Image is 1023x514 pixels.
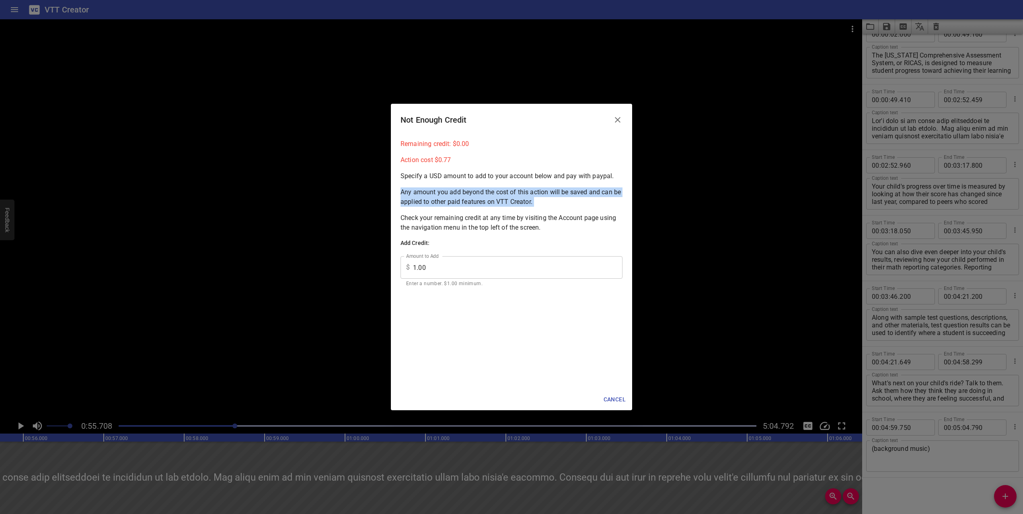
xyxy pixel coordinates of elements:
[401,213,622,232] p: Check your remaining credit at any time by visiting the Account page using the navigation menu in...
[401,187,622,207] p: Any amount you add beyond the cost of this action will be saved and can be applied to other paid ...
[401,171,622,181] p: Specify a USD amount to add to your account below and pay with paypal.
[401,139,622,149] p: Remaining credit: $ 0.00
[401,291,622,384] iframe: PayPal
[608,110,627,130] button: Close
[600,392,629,407] button: Cancel
[401,113,467,126] h6: Not Enough Credit
[406,280,617,288] p: Enter a number. $1.00 minimum.
[413,256,622,279] input: 1.00
[401,155,622,165] p: Action cost $ 0.77
[401,239,622,248] h6: Add Credit:
[406,263,410,272] p: $
[604,395,626,405] span: Cancel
